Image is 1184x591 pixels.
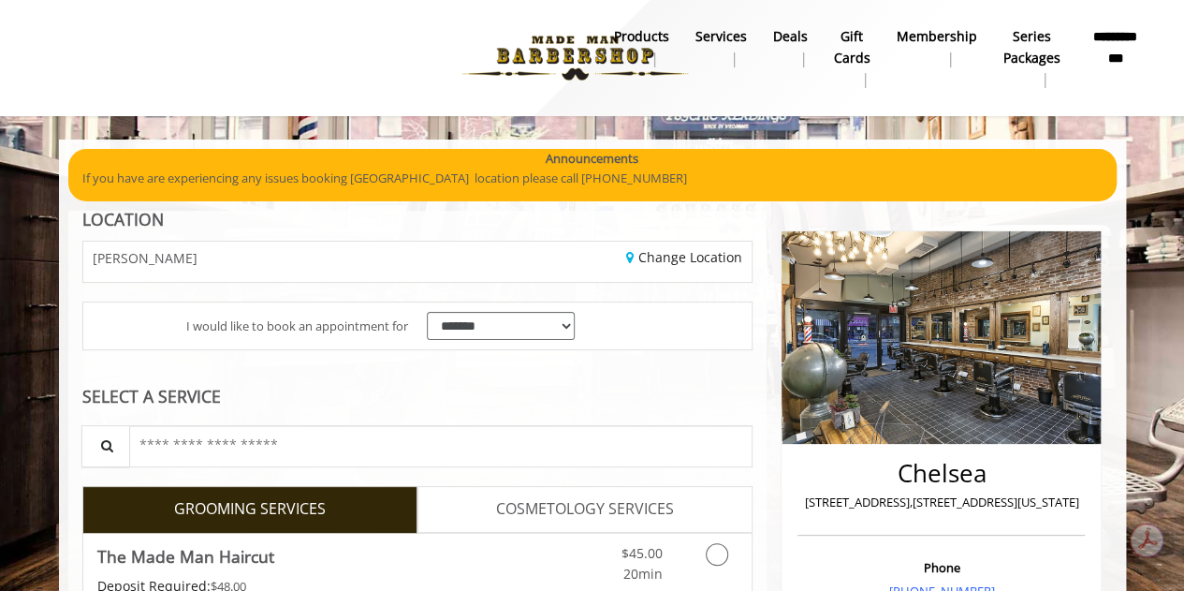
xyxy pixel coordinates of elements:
b: The Made Man Haircut [97,543,274,569]
a: ServicesServices [681,23,759,72]
a: Series packagesSeries packages [989,23,1073,93]
b: gift cards [833,26,870,68]
a: MembershipMembership [883,23,989,72]
h3: Phone [802,561,1080,574]
b: Announcements [546,149,638,169]
p: If you have are experiencing any issues booking [GEOGRAPHIC_DATA] location please call [PHONE_NUM... [82,169,1103,188]
p: [STREET_ADDRESS],[STREET_ADDRESS][US_STATE] [802,493,1080,512]
span: $45.00 [621,544,662,562]
h2: Chelsea [802,460,1080,487]
b: Membership [896,26,976,47]
span: GROOMING SERVICES [174,497,326,522]
a: Gift cardsgift cards [820,23,883,93]
img: Made Man Barbershop logo [446,7,704,110]
span: COSMETOLOGY SERVICES [496,497,674,522]
span: 20min [622,565,662,583]
span: I would like to book an appointment for [186,317,408,336]
b: Deals [772,26,807,47]
a: Change Location [626,248,742,266]
b: Series packages [1002,26,1060,68]
a: DealsDeals [759,23,820,72]
div: SELECT A SERVICE [82,388,753,406]
button: Service Search [81,425,130,467]
b: products [613,26,668,47]
a: Productsproducts [600,23,681,72]
span: [PERSON_NAME] [93,251,197,265]
b: LOCATION [82,208,164,230]
b: Services [694,26,746,47]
